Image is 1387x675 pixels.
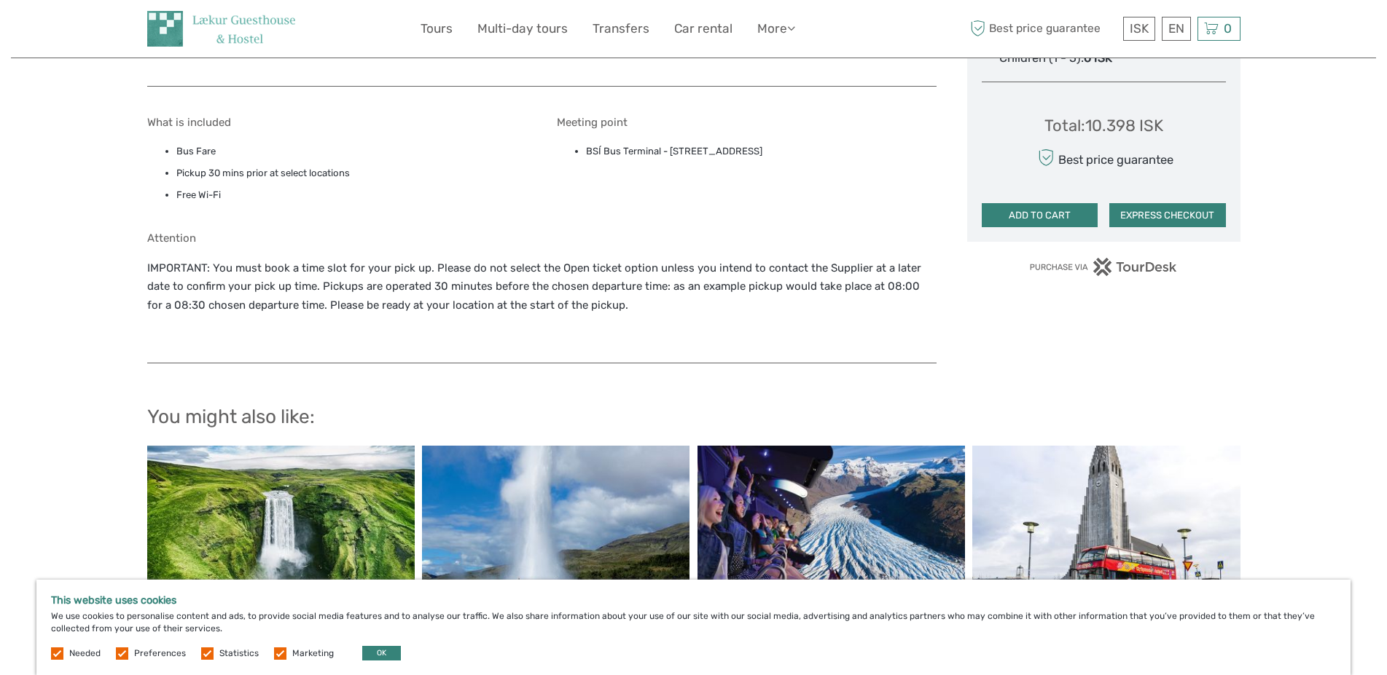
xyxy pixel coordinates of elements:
button: OK [362,646,401,660]
li: BSÍ Bus Terminal - [STREET_ADDRESS] [586,143,937,159]
label: Marketing [292,647,334,660]
img: PurchaseViaTourDesk.png [1029,258,1177,276]
a: Multi-day tours [477,18,568,39]
button: EXPRESS CHECKOUT [1109,203,1226,228]
a: More [757,18,795,39]
h2: You might also like: [147,406,1241,429]
h5: Attention [147,232,937,245]
img: 1393-ab20600c-628f-4394-a375-2f00fb33ce06_logo_small.jpg [147,11,295,47]
h5: This website uses cookies [51,594,1336,607]
a: Transfers [593,18,649,39]
div: EN [1162,17,1191,41]
label: Needed [69,647,101,660]
li: Free Wi-Fi [176,187,527,203]
a: Tours [421,18,453,39]
span: Best price guarantee [967,17,1120,41]
div: Best price guarantee [1034,145,1173,170]
li: Pickup 30 mins prior at select locations [176,165,527,181]
label: Preferences [134,647,186,660]
button: Open LiveChat chat widget [168,23,185,40]
span: 0 [1222,21,1234,36]
li: Bus Fare [176,143,527,159]
div: We use cookies to personalise content and ads, to provide social media features and to analyse ou... [36,580,1351,675]
p: We're away right now. Please check back later! [20,25,165,37]
a: Car rental [674,18,732,39]
button: ADD TO CART [982,203,1098,228]
div: Total : 10.398 ISK [1044,114,1163,137]
p: IMPORTANT: You must book a time slot for your pick up. Please do not select the Open ticket optio... [147,259,937,315]
label: Statistics [219,647,259,660]
h5: What is included [147,116,527,129]
span: ISK [1130,21,1149,36]
h5: Meeting point [557,116,937,129]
